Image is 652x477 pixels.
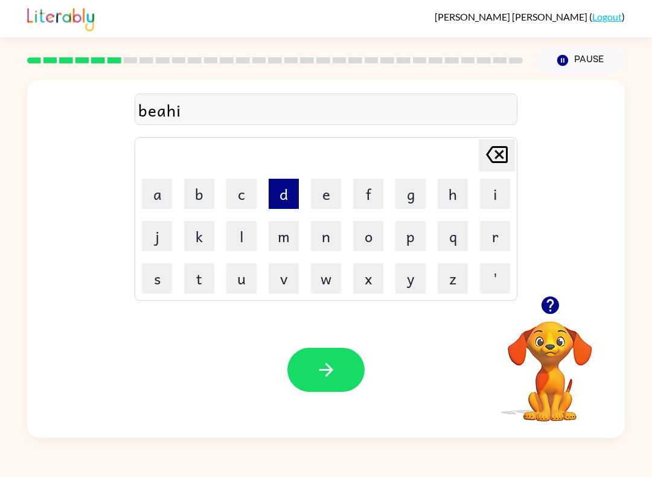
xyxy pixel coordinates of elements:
a: Logout [592,11,622,22]
button: s [142,263,172,293]
button: j [142,221,172,251]
div: beahi [138,97,514,123]
button: w [311,263,341,293]
button: Pause [537,46,625,74]
span: [PERSON_NAME] [PERSON_NAME] [435,11,589,22]
button: k [184,221,214,251]
button: u [226,263,257,293]
button: n [311,221,341,251]
button: t [184,263,214,293]
video: Your browser must support playing .mp4 files to use Literably. Please try using another browser. [490,303,610,423]
button: e [311,179,341,209]
button: z [438,263,468,293]
button: v [269,263,299,293]
button: d [269,179,299,209]
div: ( ) [435,11,625,22]
button: h [438,179,468,209]
button: r [480,221,510,251]
button: a [142,179,172,209]
button: y [395,263,426,293]
button: i [480,179,510,209]
button: g [395,179,426,209]
button: m [269,221,299,251]
button: f [353,179,383,209]
button: b [184,179,214,209]
button: p [395,221,426,251]
button: ' [480,263,510,293]
button: x [353,263,383,293]
button: o [353,221,383,251]
img: Literably [27,5,94,31]
button: l [226,221,257,251]
button: q [438,221,468,251]
button: c [226,179,257,209]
